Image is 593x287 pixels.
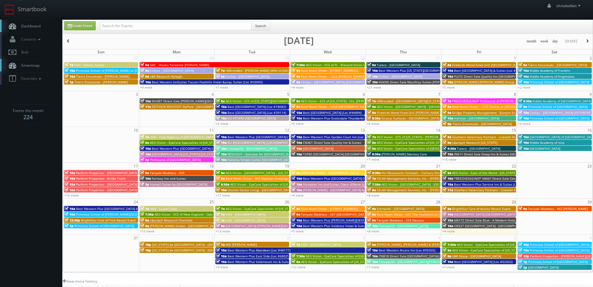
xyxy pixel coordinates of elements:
span: L&E Research Raleigh [150,74,182,79]
a: +4 more [291,85,304,90]
span: 7a [442,99,451,103]
a: +10 more [140,229,154,233]
span: iMBranded - [GEOGRAPHIC_DATA][US_STATE] Toyota [377,99,454,103]
span: 6:30a [367,171,380,175]
span: 10a [216,140,227,145]
span: Best Western Arcata Inn (Loc #05505) [379,248,435,252]
span: 9a [442,207,451,211]
span: ND096 Direct Sale MainStay Suites [PERSON_NAME] [379,80,457,84]
span: MSI [PERSON_NAME] [226,242,257,247]
span: 7a [216,68,225,73]
span: AEG Vision - ECS of [US_STATE][GEOGRAPHIC_DATA] [226,99,302,103]
span: Primrose School of [GEOGRAPHIC_DATA] [528,105,587,109]
span: Charter Senior Living - [GEOGRAPHIC_DATA] [227,188,292,192]
span: iMBranded - [PERSON_NAME] MINI of [GEOGRAPHIC_DATA] [226,68,313,73]
span: [US_STATE] de [GEOGRAPHIC_DATA] - [GEOGRAPHIC_DATA] [152,242,238,247]
span: 10a [65,182,75,187]
span: 9a [216,74,225,79]
span: Firebirds Wood Fired Grill [GEOGRAPHIC_DATA] [452,63,522,67]
span: 7a [65,63,73,67]
span: 10a [518,140,529,145]
span: Perform Properties - Bridle Trails [76,176,126,181]
span: HGV - [GEOGRAPHIC_DATA] [226,218,265,222]
span: AEG Vision - [GEOGRAPHIC_DATA] - [GEOGRAPHIC_DATA] [381,182,464,187]
span: 8a [442,248,451,252]
span: Tierra Encantada - [GEOGRAPHIC_DATA] [528,63,587,67]
span: Stratus Surfaces - [GEOGRAPHIC_DATA] Slab Gallery [381,116,458,120]
span: AEG Vision - ECS of [US_STATE] - [PERSON_NAME] EyeCare - [GEOGRAPHIC_DATA] ([GEOGRAPHIC_DATA]) [377,135,529,139]
span: HGV - [GEOGRAPHIC_DATA] [301,242,341,247]
a: +2 more [216,121,228,126]
span: 9a [518,63,527,67]
span: AEG Vision - EyeCare Specialties of [US_STATE] – [PERSON_NAME] Vision [457,242,564,247]
span: 10a [65,212,75,216]
span: AEG Vision - EyeCare Specialties of [US_STATE][PERSON_NAME] Eyecare Associates [230,182,354,187]
span: 10a [140,146,151,151]
a: +5 more [442,85,455,90]
span: [PERSON_NAME] - [GEOGRAPHIC_DATA] [301,171,359,175]
span: Sonesta Simply Suites [GEOGRAPHIC_DATA] [227,158,292,162]
span: NH087 Direct Sale [PERSON_NAME][GEOGRAPHIC_DATA], Ascend Hotel Collection [152,99,274,103]
span: Tutera - [GEOGRAPHIC_DATA] [377,63,420,67]
span: 11a [140,105,151,109]
span: Best [GEOGRAPHIC_DATA] (Loc #18082) [227,105,286,109]
span: Concept3D - [GEOGRAPHIC_DATA] [227,146,277,151]
span: 8a [291,68,300,73]
span: BU #[GEOGRAPHIC_DATA] ([GEOGRAPHIC_DATA]) [227,140,299,145]
span: 7a [216,242,225,247]
span: 10a [518,110,529,115]
span: MA172 Direct Sale Blue - A Modern Hotel, Ascend Hotel Collection [454,218,554,222]
span: 9a [518,105,527,109]
span: Southern Veterinary Partners - Livewell Animal Urgent Care of [PERSON_NAME] [452,135,571,139]
span: [GEOGRAPHIC_DATA] [PERSON_NAME][GEOGRAPHIC_DATA] [226,224,312,228]
span: 8a [216,99,225,103]
span: 3p [140,182,149,187]
span: 10a [216,110,227,115]
span: 10a [367,74,378,79]
span: 8a [367,207,376,211]
span: Teriyaki Madness - 267 [GEOGRAPHIC_DATA] [301,212,367,216]
span: ProSource of [GEOGRAPHIC_DATA] [150,158,201,162]
span: Best Western Plus [GEOGRAPHIC_DATA] (Loc #62024) [227,135,307,139]
span: 9a [367,218,376,222]
span: 10a [291,146,302,151]
span: Best Western Plus [GEOGRAPHIC_DATA] & Suites (Loc #45093) [76,207,169,211]
span: Best [GEOGRAPHIC_DATA] & Suites (Loc #37117) [454,68,526,73]
span: Cirillas - [GEOGRAPHIC_DATA] [379,74,422,79]
span: 10a [140,176,151,181]
a: +2 more [518,85,530,90]
span: Rack Room Shoes - 627 The Fountains at [GEOGRAPHIC_DATA] (No Rush) [377,212,484,216]
span: Rack Room Shoes - [STREET_ADDRESS] [301,68,358,73]
span: L&amp;E Research Charlotte [150,218,193,222]
span: Dashboard [18,23,41,29]
span: 7a [140,207,149,211]
a: +21 more [367,85,381,90]
span: Best Western Plus Garden Court Inn (Loc #05224) [303,135,377,139]
span: chrisleefatt [556,3,582,8]
a: +4 more [442,229,455,233]
span: 10a [518,80,529,84]
span: 6p [442,122,452,126]
span: [GEOGRAPHIC_DATA] [303,146,333,151]
a: +8 more [367,193,379,197]
span: 10a [291,135,302,139]
span: 9:30a [442,146,456,151]
span: 10a [518,242,529,247]
button: day [550,37,560,45]
span: Fairway Inn and Suites [152,176,186,181]
span: Perform Properties - [GEOGRAPHIC_DATA] [76,171,138,175]
span: ZEITVIEW RESHOOT DuPont - [GEOGRAPHIC_DATA], [GEOGRAPHIC_DATA] [152,105,259,109]
span: HGV - [GEOGRAPHIC_DATA] [226,212,265,216]
span: CELA4 Management Services, Inc. - [PERSON_NAME] Hyundai [377,176,468,181]
span: 10a [442,68,453,73]
span: Best Western Plus [PERSON_NAME][GEOGRAPHIC_DATA]/[PERSON_NAME][GEOGRAPHIC_DATA] (Loc #10397) [303,218,463,222]
span: Rack Room Shoes - 1254 [GEOGRAPHIC_DATA] [301,105,369,109]
span: 8a [442,105,451,109]
span: 5p [140,158,149,162]
span: 9a [140,63,149,67]
span: 8:30a [367,116,380,120]
span: 7a [140,135,149,139]
span: 10p [140,248,151,252]
span: Primrose School of [GEOGRAPHIC_DATA] [74,224,134,228]
span: HGV - Laurel Crest [150,207,177,211]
